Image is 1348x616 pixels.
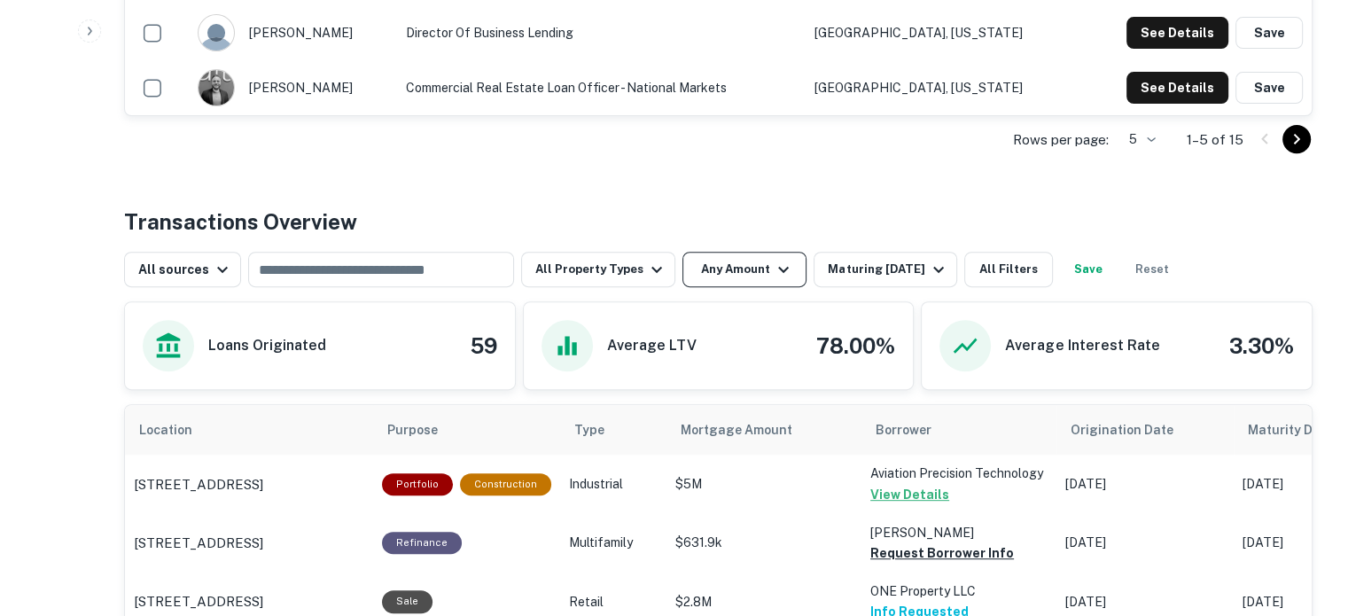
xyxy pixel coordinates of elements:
h4: 3.30% [1229,330,1294,362]
div: Maturing [DATE] [828,259,948,280]
p: [STREET_ADDRESS] [134,533,263,554]
p: [PERSON_NAME] [870,523,1048,542]
span: Type [574,419,627,441]
p: Industrial [569,475,658,494]
span: Purpose [387,419,461,441]
img: 9c8pery4andzj6ohjkjp54ma2 [199,15,234,51]
span: Borrower [876,419,931,441]
h4: 59 [471,330,497,362]
button: Maturing [DATE] [814,252,956,287]
span: Location [139,419,215,441]
h4: Transactions Overview [124,206,357,238]
h6: Loans Originated [208,335,326,356]
p: $5M [675,475,853,494]
div: This is a portfolio loan with 4 properties [382,473,453,495]
td: [GEOGRAPHIC_DATA], [US_STATE] [806,5,1078,60]
th: Borrower [861,405,1056,455]
button: Any Amount [682,252,806,287]
p: ONE Property LLC [870,581,1048,601]
p: [STREET_ADDRESS] [134,474,263,495]
button: Save [1235,72,1303,104]
p: [DATE] [1065,534,1225,552]
div: Sale [382,590,432,612]
iframe: Chat Widget [1259,474,1348,559]
p: [STREET_ADDRESS] [134,591,263,612]
button: Save [1235,17,1303,49]
a: [STREET_ADDRESS] [134,474,364,495]
p: Multifamily [569,534,658,552]
h6: Average LTV [607,335,697,356]
th: Type [560,405,666,455]
button: Request Borrower Info [870,542,1014,564]
button: See Details [1126,17,1228,49]
th: Location [125,405,373,455]
p: Aviation Precision Technology [870,464,1048,483]
p: [DATE] [1065,593,1225,612]
a: [STREET_ADDRESS] [134,591,364,612]
img: 1673981024491 [199,70,234,105]
div: All sources [138,259,233,280]
div: [PERSON_NAME] [198,69,388,106]
p: [DATE] [1065,475,1225,494]
span: Mortgage Amount [681,419,815,441]
div: [PERSON_NAME] [198,14,388,51]
div: 5 [1116,127,1158,152]
button: View Details [870,484,949,505]
p: Rows per page: [1013,129,1109,151]
span: Origination Date [1071,419,1196,441]
div: This loan purpose was for refinancing [382,532,462,554]
td: [GEOGRAPHIC_DATA], [US_STATE] [806,60,1078,115]
p: $2.8M [675,593,853,612]
button: All Property Types [521,252,675,287]
p: $631.9k [675,534,853,552]
p: 1–5 of 15 [1187,129,1243,151]
h6: Average Interest Rate [1005,335,1159,356]
div: This loan purpose was for construction [460,473,551,495]
button: All Filters [964,252,1053,287]
button: Go to next page [1282,125,1311,153]
th: Mortgage Amount [666,405,861,455]
h4: 78.00% [816,330,895,362]
button: Save your search to get updates of matches that match your search criteria. [1060,252,1117,287]
td: Director of Business Lending [397,5,805,60]
th: Purpose [373,405,560,455]
p: Retail [569,593,658,612]
h6: Maturity Date [1248,420,1333,440]
th: Origination Date [1056,405,1234,455]
a: [STREET_ADDRESS] [134,533,364,554]
td: Commercial Real Estate Loan Officer - National Markets [397,60,805,115]
button: Reset [1124,252,1180,287]
button: See Details [1126,72,1228,104]
button: All sources [124,252,241,287]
